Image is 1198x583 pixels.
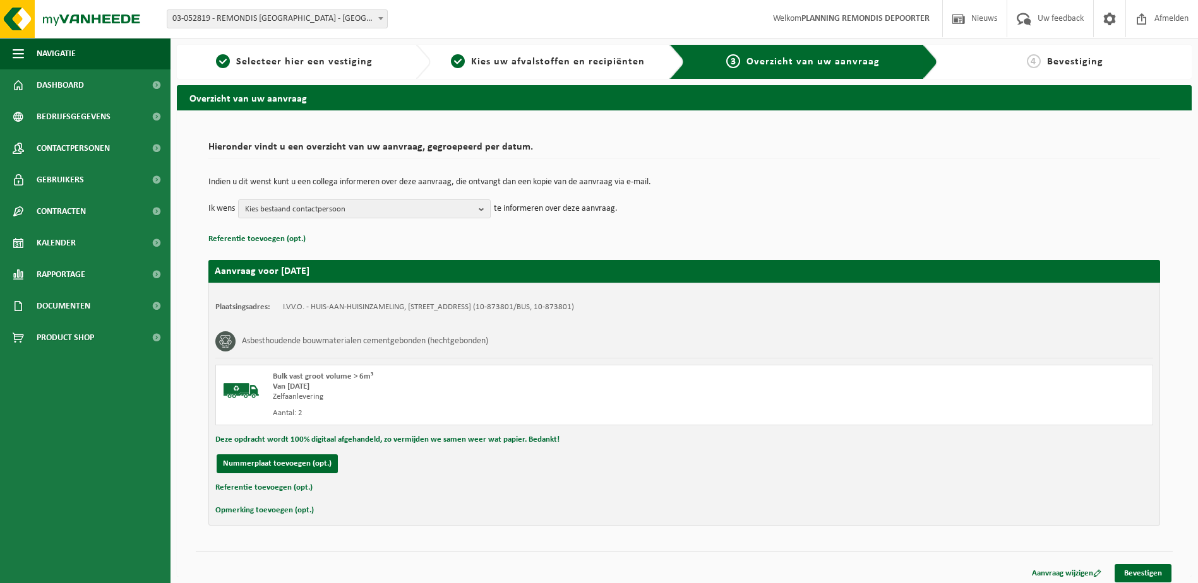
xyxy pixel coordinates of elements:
[238,199,491,218] button: Kies bestaand contactpersoon
[177,85,1192,110] h2: Overzicht van uw aanvraag
[1027,54,1041,68] span: 4
[167,10,387,28] span: 03-052819 - REMONDIS WEST-VLAANDEREN - OOSTENDE
[37,38,76,69] span: Navigatie
[167,9,388,28] span: 03-052819 - REMONDIS WEST-VLAANDEREN - OOSTENDE
[1115,564,1171,582] a: Bevestigen
[437,54,659,69] a: 2Kies uw afvalstoffen en recipiënten
[1022,564,1111,582] a: Aanvraag wijzigen
[216,54,230,68] span: 1
[451,54,465,68] span: 2
[215,502,314,519] button: Opmerking toevoegen (opt.)
[273,382,309,391] strong: Van [DATE]
[215,266,309,276] strong: Aanvraag voor [DATE]
[245,200,474,219] span: Kies bestaand contactpersoon
[208,199,235,218] p: Ik wens
[1047,57,1103,67] span: Bevestiging
[37,196,86,227] span: Contracten
[726,54,740,68] span: 3
[37,132,110,164] span: Contactpersonen
[801,14,930,23] strong: PLANNING REMONDIS DEPOORTER
[215,303,270,311] strong: Plaatsingsadres:
[37,227,76,259] span: Kalender
[215,480,313,496] button: Referentie toevoegen (opt.)
[746,57,880,67] span: Overzicht van uw aanvraag
[208,178,1160,187] p: Indien u dit wenst kunt u een collega informeren over deze aanvraag, die ontvangt dan een kopie v...
[37,69,84,101] span: Dashboard
[471,57,645,67] span: Kies uw afvalstoffen en recipiënten
[37,101,111,132] span: Bedrijfsgegevens
[236,57,373,67] span: Selecteer hier een vestiging
[208,142,1160,159] h2: Hieronder vindt u een overzicht van uw aanvraag, gegroepeerd per datum.
[273,372,373,380] span: Bulk vast groot volume > 6m³
[208,231,306,247] button: Referentie toevoegen (opt.)
[283,302,574,312] td: I.V.V.O. - HUIS-AAN-HUISINZAMELING, [STREET_ADDRESS] (10-873801/BUS, 10-873801)
[217,454,338,473] button: Nummerplaat toevoegen (opt.)
[242,331,488,351] h3: Asbesthoudende bouwmaterialen cementgebonden (hechtgebonden)
[222,372,260,409] img: BL-SO-LV.png
[37,322,94,353] span: Product Shop
[273,408,735,418] div: Aantal: 2
[37,259,85,290] span: Rapportage
[37,164,84,196] span: Gebruikers
[37,290,90,322] span: Documenten
[183,54,405,69] a: 1Selecteer hier een vestiging
[215,432,560,448] button: Deze opdracht wordt 100% digitaal afgehandeld, zo vermijden we samen weer wat papier. Bedankt!
[494,199,618,218] p: te informeren over deze aanvraag.
[273,392,735,402] div: Zelfaanlevering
